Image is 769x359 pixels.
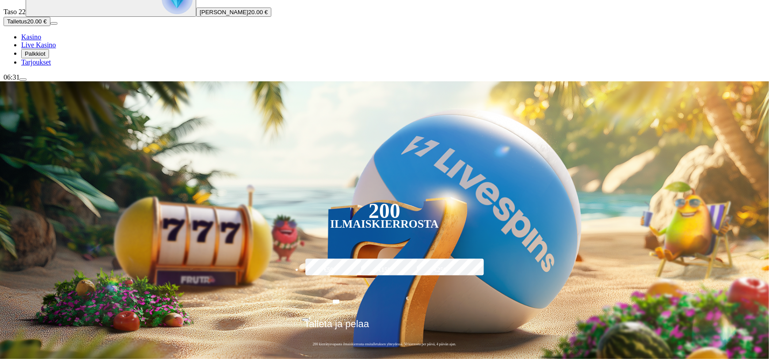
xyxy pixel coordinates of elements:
button: [PERSON_NAME]20.00 € [196,8,271,17]
button: reward iconPalkkiot [21,49,49,58]
span: Taso 22 [4,8,26,15]
span: Kasino [21,33,41,41]
span: 20.00 € [248,9,268,15]
button: Talletusplus icon20.00 € [4,17,50,26]
span: [PERSON_NAME] [200,9,248,15]
a: gift-inverted iconTarjoukset [21,58,51,66]
span: € [309,315,312,321]
span: Tarjoukset [21,58,51,66]
button: menu [19,78,27,81]
div: Ilmaiskierrosta [330,219,439,229]
span: Palkkiot [25,50,46,57]
span: Talletus [7,18,27,25]
span: 06:31 [4,73,19,81]
label: €250 [415,257,466,283]
label: €150 [359,257,411,283]
span: 20.00 € [27,18,46,25]
label: €50 [303,257,355,283]
span: € [406,294,409,303]
span: Live Kasino [21,41,56,49]
div: 200 [369,206,400,216]
button: menu [50,22,57,25]
button: Talleta ja pelaa [302,318,468,336]
a: diamond iconKasino [21,33,41,41]
a: poker-chip iconLive Kasino [21,41,56,49]
span: 200 kierrätysvapaata ilmaiskierrosta ensitalletuksen yhteydessä. 50 kierrosta per päivä, 4 päivän... [302,342,468,347]
span: Talleta ja pelaa [305,318,369,336]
